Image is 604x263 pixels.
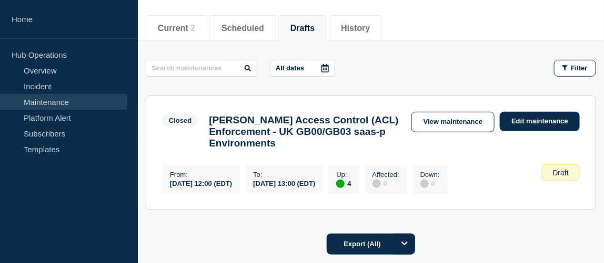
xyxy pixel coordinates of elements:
div: Draft [542,164,580,181]
p: To : [253,171,315,178]
button: Filter [554,60,596,77]
button: Scheduled [222,24,264,33]
div: up [336,180,345,188]
button: History [341,24,370,33]
div: [DATE] 13:00 (EDT) [253,178,315,187]
div: 0 [420,178,440,188]
div: Closed [169,117,192,124]
a: Edit maintenance [500,112,580,131]
p: All dates [276,64,304,72]
div: 4 [336,178,351,188]
span: Filter [571,64,588,72]
p: Down : [420,171,440,178]
div: disabled [373,180,381,188]
h3: [PERSON_NAME] Access Control (ACL) Enforcement - UK GB00/GB03 saas-p Environments [209,114,401,149]
p: Up : [336,171,351,178]
div: 0 [373,178,399,188]
div: [DATE] 12:00 (EDT) [170,178,232,187]
button: All dates [270,60,335,77]
button: Drafts [290,24,315,33]
p: From : [170,171,232,178]
div: disabled [420,180,429,188]
input: Search maintenances [146,60,257,77]
a: View maintenance [411,112,495,132]
p: Affected : [373,171,399,178]
span: 2 [190,24,195,33]
button: Options [394,234,415,255]
button: Current 2 [158,24,195,33]
button: Export (All) [327,234,415,255]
